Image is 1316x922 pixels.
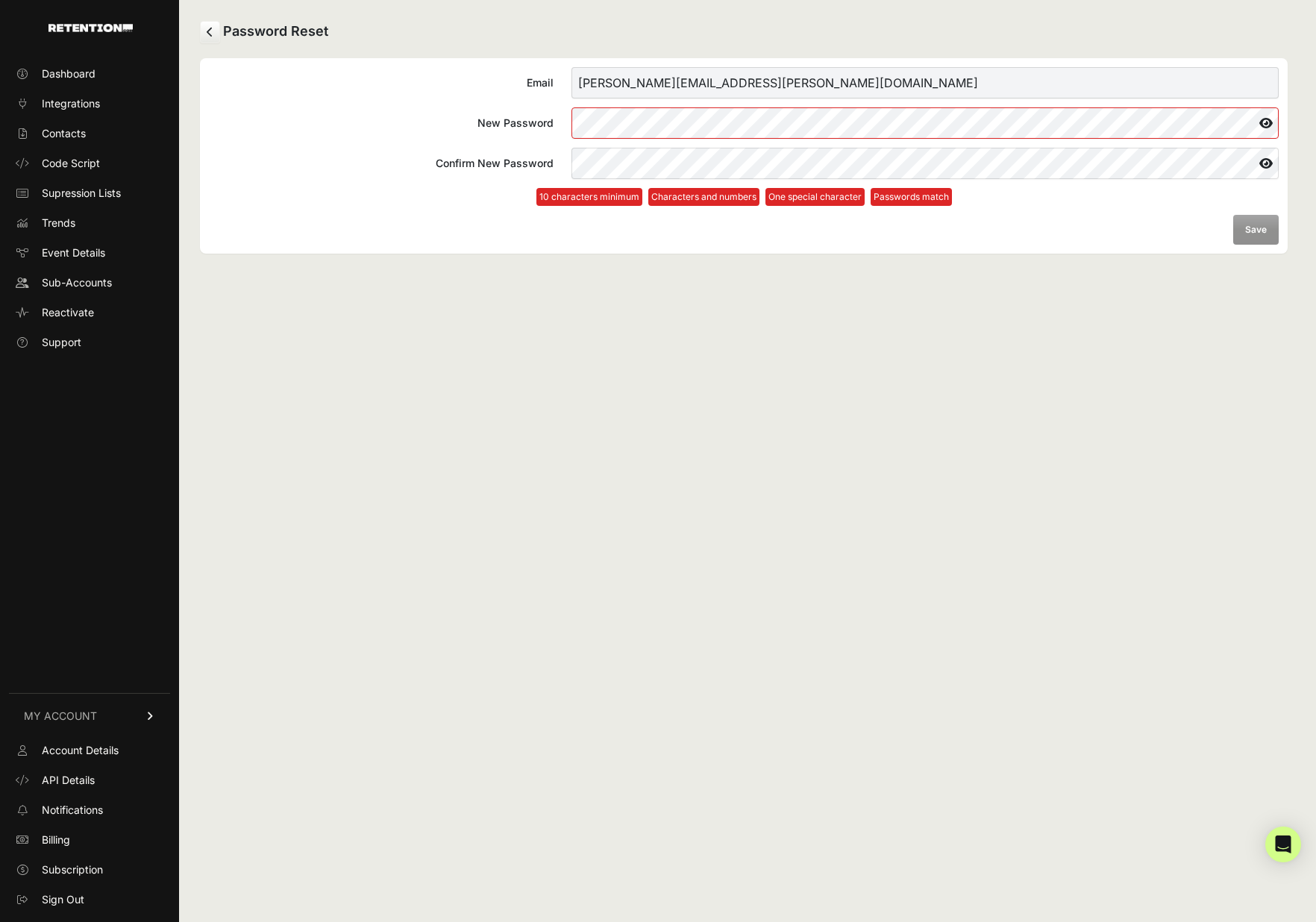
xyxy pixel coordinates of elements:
[648,188,759,206] li: Characters and numbers
[42,305,94,320] span: Reactivate
[9,62,170,86] a: Dashboard
[9,693,170,738] a: MY ACCOUNT
[42,216,75,230] span: Trends
[9,888,170,912] a: Sign Out
[42,96,100,111] span: Integrations
[571,107,1279,139] input: New Password
[48,24,133,32] img: Retention.com
[42,862,103,877] span: Subscription
[209,156,554,171] div: Confirm New Password
[42,743,119,758] span: Account Details
[42,126,86,141] span: Contacts
[200,21,1288,43] h2: Password Reset
[9,768,170,792] a: API Details
[42,803,103,818] span: Notifications
[765,188,865,206] li: One special character
[9,271,170,295] a: Sub-Accounts
[42,773,95,788] span: API Details
[42,275,112,290] span: Sub-Accounts
[9,828,170,852] a: Billing
[1265,827,1301,862] div: Open Intercom Messenger
[9,301,170,324] a: Reactivate
[42,335,81,350] span: Support
[42,66,95,81] span: Dashboard
[571,67,1279,98] input: Email
[42,892,84,907] span: Sign Out
[9,798,170,822] a: Notifications
[571,148,1279,179] input: Confirm New Password
[42,832,70,847] span: Billing
[209,75,554,90] div: Email
[209,116,554,131] div: New Password
[9,92,170,116] a: Integrations
[9,858,170,882] a: Subscription
[536,188,642,206] li: 10 characters minimum
[9,738,170,762] a: Account Details
[42,156,100,171] span: Code Script
[42,186,121,201] span: Supression Lists
[24,709,97,724] span: MY ACCOUNT
[9,241,170,265] a: Event Details
[9,122,170,145] a: Contacts
[9,330,170,354] a: Support
[42,245,105,260] span: Event Details
[9,151,170,175] a: Code Script
[871,188,952,206] li: Passwords match
[9,181,170,205] a: Supression Lists
[9,211,170,235] a: Trends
